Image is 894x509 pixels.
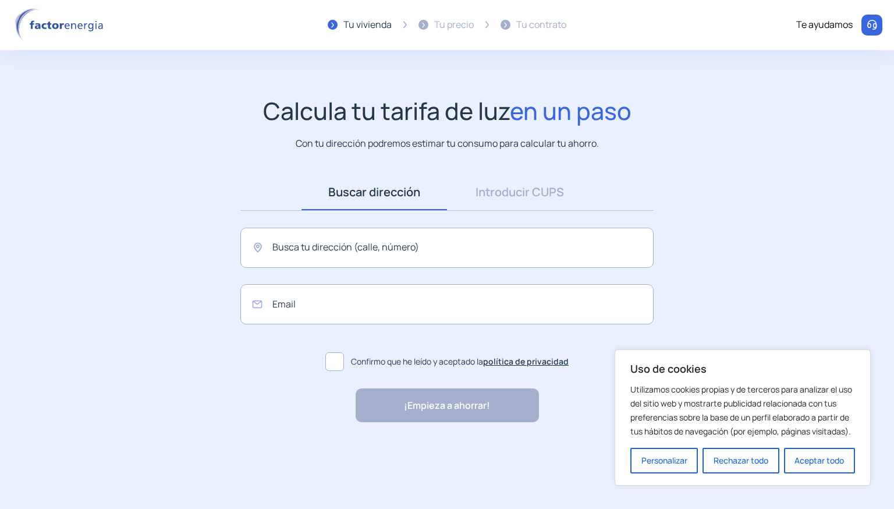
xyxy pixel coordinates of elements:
h1: Calcula tu tarifa de luz [263,97,632,125]
img: logo factor [12,8,111,42]
div: Tu contrato [516,17,566,33]
a: Introducir CUPS [447,174,593,210]
div: Tu precio [434,17,474,33]
button: Rechazar todo [703,448,779,473]
div: Te ayudamos [796,17,853,33]
p: Con tu dirección podremos estimar tu consumo para calcular tu ahorro. [296,136,599,151]
div: Tu vivienda [343,17,392,33]
span: en un paso [510,94,632,127]
div: Uso de cookies [615,349,871,486]
p: Uso de cookies [630,362,855,376]
span: Confirmo que he leído y aceptado la [351,355,569,368]
button: Aceptar todo [784,448,855,473]
a: política de privacidad [483,356,569,367]
a: Buscar dirección [301,174,447,210]
button: Personalizar [630,448,698,473]
p: Utilizamos cookies propias y de terceros para analizar el uso del sitio web y mostrarte publicida... [630,383,855,439]
img: llamar [866,19,878,31]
